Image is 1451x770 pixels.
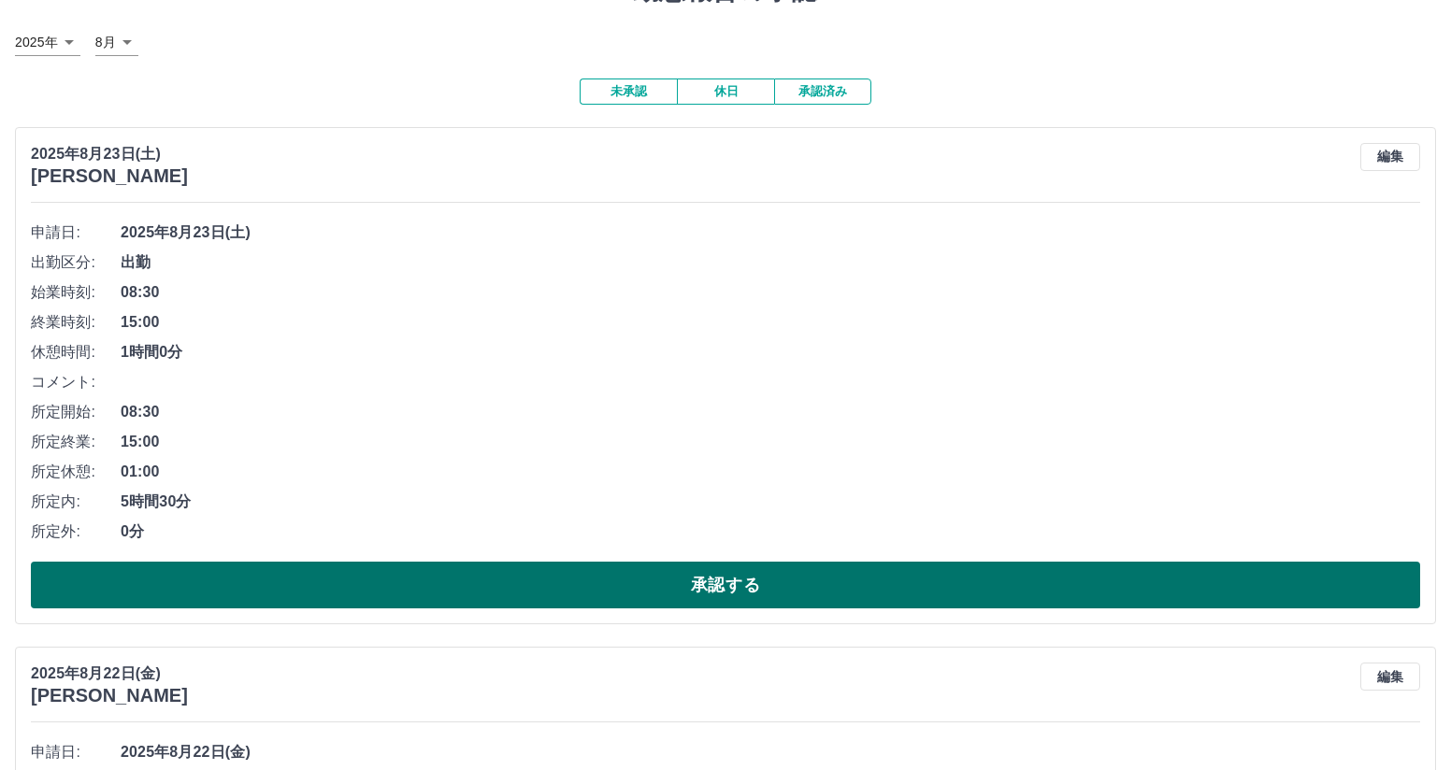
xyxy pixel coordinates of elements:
span: コメント: [31,371,121,393]
span: 申請日: [31,221,121,244]
h3: [PERSON_NAME] [31,685,188,706]
span: 所定内: [31,491,121,513]
p: 2025年8月23日(土) [31,143,188,165]
span: 申請日: [31,741,121,763]
p: 2025年8月22日(金) [31,663,188,685]
span: 所定終業: [31,431,121,453]
span: 所定休憩: [31,461,121,483]
span: 終業時刻: [31,311,121,334]
span: 出勤 [121,251,1420,274]
button: 編集 [1360,663,1420,691]
span: 2025年8月22日(金) [121,741,1420,763]
span: 15:00 [121,311,1420,334]
span: 所定外: [31,520,121,543]
span: 1時間0分 [121,341,1420,364]
button: 編集 [1360,143,1420,171]
span: 出勤区分: [31,251,121,274]
button: 未承認 [580,78,677,105]
span: 08:30 [121,281,1420,304]
button: 承認済み [774,78,871,105]
button: 休日 [677,78,774,105]
span: 2025年8月23日(土) [121,221,1420,244]
span: 01:00 [121,461,1420,483]
div: 8月 [95,29,138,56]
span: 08:30 [121,401,1420,423]
span: 始業時刻: [31,281,121,304]
span: 5時間30分 [121,491,1420,513]
span: 15:00 [121,431,1420,453]
span: 0分 [121,520,1420,543]
span: 所定開始: [31,401,121,423]
button: 承認する [31,562,1420,608]
h3: [PERSON_NAME] [31,165,188,187]
div: 2025年 [15,29,80,56]
span: 休憩時間: [31,341,121,364]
